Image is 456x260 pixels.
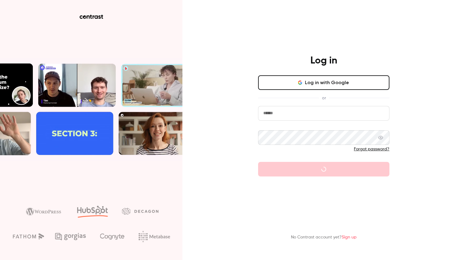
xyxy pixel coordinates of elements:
[354,147,389,151] a: Forgot password?
[319,95,329,101] span: or
[342,235,357,239] a: Sign up
[291,234,357,241] p: No Contrast account yet?
[258,75,389,90] button: Log in with Google
[310,55,337,67] h4: Log in
[122,208,158,214] img: decagon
